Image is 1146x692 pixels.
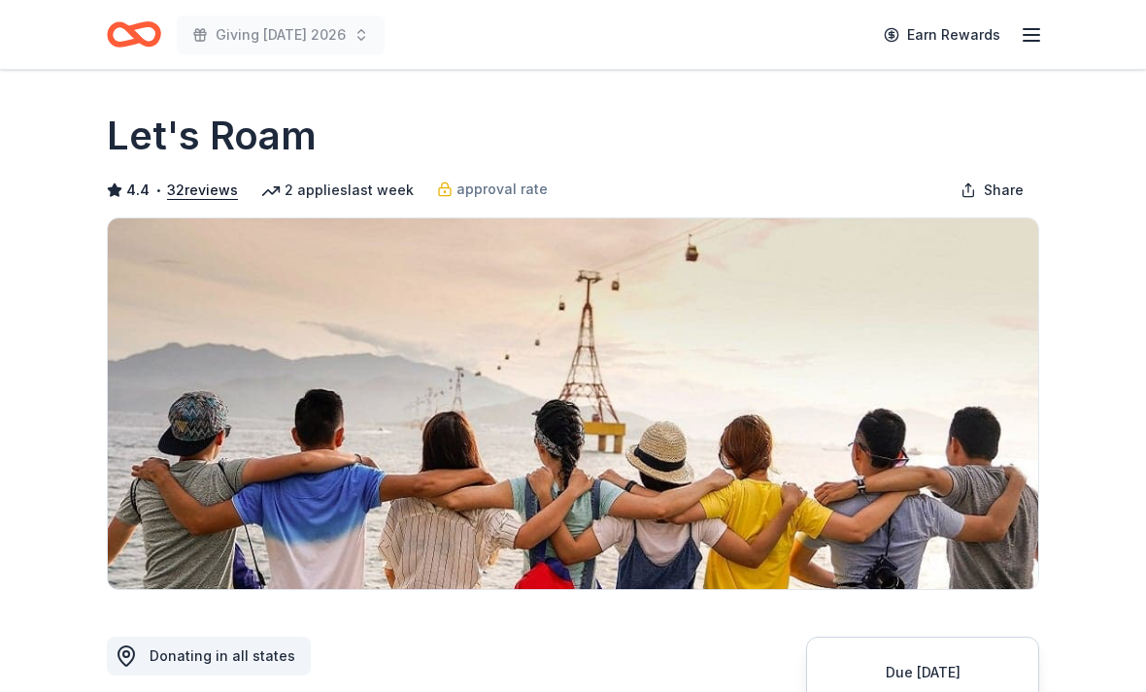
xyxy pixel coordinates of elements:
span: Giving [DATE] 2026 [216,23,346,47]
button: Giving [DATE] 2026 [177,16,385,54]
span: Share [984,179,1024,202]
span: • [155,182,162,198]
a: approval rate [437,178,548,201]
button: 32reviews [167,179,238,202]
div: 2 applies last week [261,179,414,202]
a: Earn Rewards [872,17,1012,52]
a: Home [107,12,161,57]
span: Donating in all states [150,647,295,664]
div: Due [DATE] [830,661,1015,684]
h1: Let's Roam [107,109,317,163]
span: 4.4 [126,179,150,202]
span: approval rate [456,178,548,201]
img: Image for Let's Roam [108,218,1038,589]
button: Share [945,171,1039,210]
